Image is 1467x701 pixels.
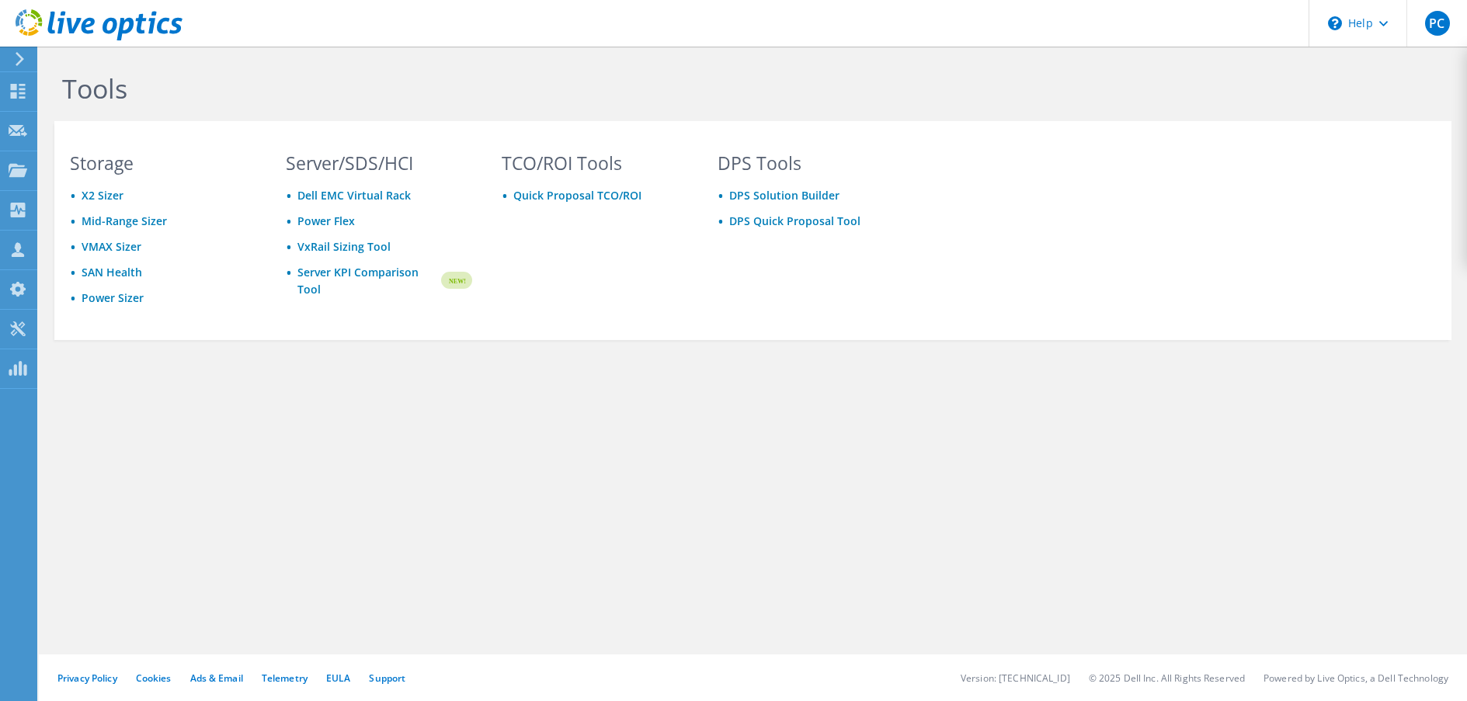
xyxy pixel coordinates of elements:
li: © 2025 Dell Inc. All Rights Reserved [1089,672,1245,685]
h3: DPS Tools [718,154,904,172]
h1: Tools [62,72,1111,105]
a: Power Flex [297,213,355,228]
svg: \n [1328,16,1342,30]
h3: TCO/ROI Tools [502,154,688,172]
a: Server KPI Comparison Tool [297,264,439,298]
a: Support [369,672,405,685]
a: Cookies [136,672,172,685]
a: Quick Proposal TCO/ROI [513,188,641,203]
h3: Server/SDS/HCI [286,154,472,172]
a: Privacy Policy [57,672,117,685]
a: X2 Sizer [82,188,123,203]
a: DPS Solution Builder [729,188,840,203]
a: Dell EMC Virtual Rack [297,188,411,203]
a: VxRail Sizing Tool [297,239,391,254]
a: Power Sizer [82,290,144,305]
a: DPS Quick Proposal Tool [729,213,860,228]
li: Version: [TECHNICAL_ID] [961,672,1070,685]
a: EULA [326,672,350,685]
a: Mid-Range Sizer [82,213,167,228]
li: Powered by Live Optics, a Dell Technology [1264,672,1448,685]
a: VMAX Sizer [82,239,141,254]
img: new-badge.svg [439,262,472,299]
a: SAN Health [82,265,142,279]
h3: Storage [70,154,256,172]
a: Telemetry [262,672,308,685]
a: Ads & Email [190,672,243,685]
span: PC [1425,11,1450,36]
